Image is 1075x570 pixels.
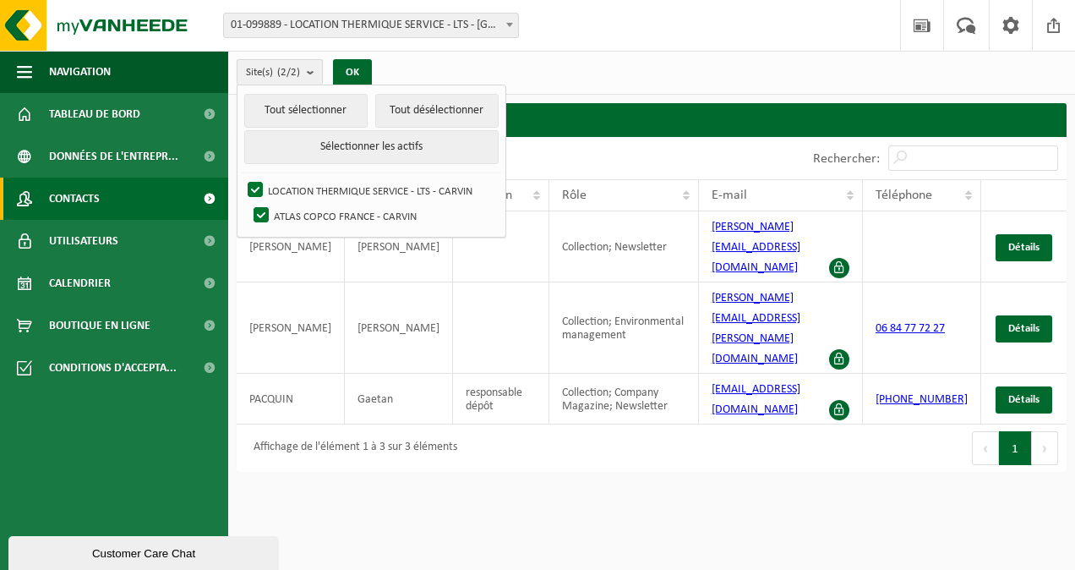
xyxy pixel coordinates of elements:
span: Téléphone [876,189,932,202]
span: Calendrier [49,262,111,304]
label: Rechercher: [813,152,880,166]
a: Détails [996,234,1052,261]
span: Rôle [562,189,587,202]
td: [PERSON_NAME] [237,282,345,374]
a: [PHONE_NUMBER] [876,393,968,406]
td: responsable dépôt [453,374,549,425]
button: 1 [999,431,1032,465]
span: Navigation [49,51,111,93]
count: (2/2) [277,67,300,78]
button: Sélectionner les actifs [244,130,499,164]
span: E-mail [712,189,747,202]
span: Données de l'entrepr... [49,135,178,178]
a: [EMAIL_ADDRESS][DOMAIN_NAME] [712,383,800,416]
td: Gaetan [345,374,453,425]
a: Détails [996,386,1052,414]
span: Détails [1008,394,1040,405]
td: [PERSON_NAME] [237,211,345,282]
span: 01-099889 - LOCATION THERMIQUE SERVICE - LTS - CARVIN [224,14,518,37]
td: Collection; Company Magazine; Newsletter [549,374,699,425]
span: Utilisateurs [49,220,118,262]
button: OK [333,59,372,86]
button: Tout sélectionner [244,94,368,128]
span: Conditions d'accepta... [49,347,177,389]
button: Next [1032,431,1058,465]
td: Collection; Environmental management [549,282,699,374]
span: Détails [1008,242,1040,253]
span: Détails [1008,323,1040,334]
a: 06 84 77 72 27 [876,322,945,335]
button: Tout désélectionner [375,94,499,128]
button: Site(s)(2/2) [237,59,323,85]
span: Contacts [49,178,100,220]
label: ATLAS COPCO FRANCE - CARVIN [250,203,499,228]
a: [PERSON_NAME][EMAIL_ADDRESS][DOMAIN_NAME] [712,221,800,274]
span: Site(s) [246,60,300,85]
td: [PERSON_NAME] [345,211,453,282]
td: Collection; Newsletter [549,211,699,282]
div: Affichage de l'élément 1 à 3 sur 3 éléments [245,433,457,463]
a: [PERSON_NAME][EMAIL_ADDRESS][PERSON_NAME][DOMAIN_NAME] [712,292,800,365]
span: Boutique en ligne [49,304,150,347]
iframe: chat widget [8,533,282,570]
td: [PERSON_NAME] [345,282,453,374]
button: Previous [972,431,999,465]
td: PACQUIN [237,374,345,425]
label: LOCATION THERMIQUE SERVICE - LTS - CARVIN [244,178,499,203]
h2: Contacts [237,103,1067,136]
a: Détails [996,315,1052,343]
span: Tableau de bord [49,93,140,135]
span: 01-099889 - LOCATION THERMIQUE SERVICE - LTS - CARVIN [223,13,519,38]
